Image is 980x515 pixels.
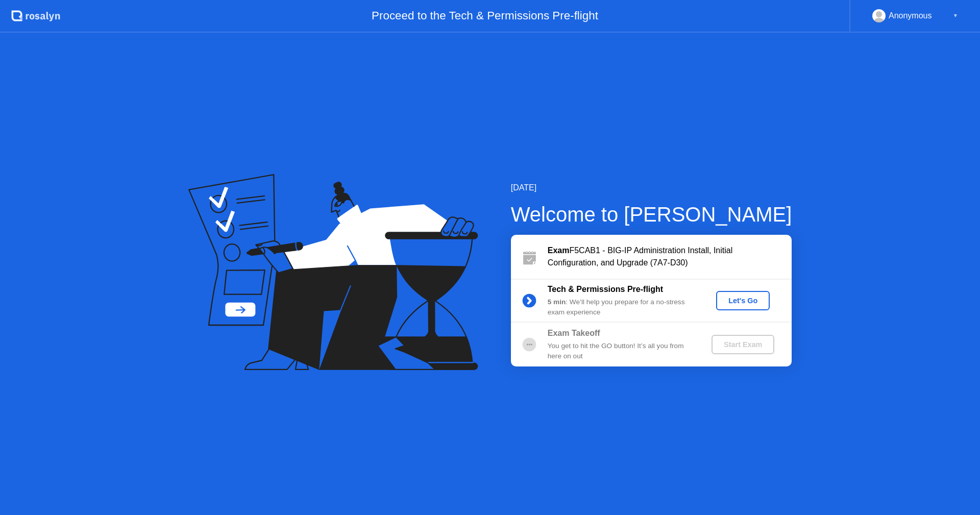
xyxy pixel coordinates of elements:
div: : We’ll help you prepare for a no-stress exam experience [548,297,695,318]
b: Tech & Permissions Pre-flight [548,285,663,293]
div: [DATE] [511,182,792,194]
b: 5 min [548,298,566,306]
b: Exam Takeoff [548,329,600,337]
div: Welcome to [PERSON_NAME] [511,199,792,230]
div: Let's Go [720,297,766,305]
div: F5CAB1 - BIG-IP Administration Install, Initial Configuration, and Upgrade (7A7-D30) [548,244,792,269]
div: You get to hit the GO button! It’s all you from here on out [548,341,695,362]
div: Anonymous [889,9,932,22]
div: Start Exam [716,340,770,349]
button: Let's Go [716,291,770,310]
b: Exam [548,246,570,255]
div: ▼ [953,9,958,22]
button: Start Exam [712,335,774,354]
